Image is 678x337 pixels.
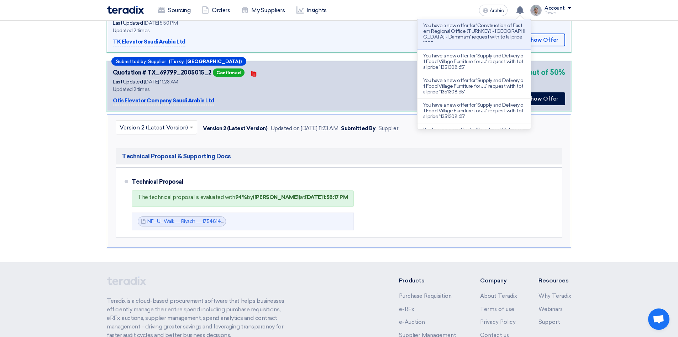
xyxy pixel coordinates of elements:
font: by [247,194,253,200]
font: Orders [212,7,230,14]
font: Updated 2 times [113,86,150,92]
font: TK Elevator Saudi Arabia Ltd [113,39,185,45]
font: at [300,194,305,200]
img: IMG_1753965247717.jpg [530,5,542,16]
a: e-RFx [399,306,414,312]
font: Quotation # TX_69799_2005015_2 [113,69,211,76]
font: You have a new offer for 'Supply and Delivery of Food Village Furniture for JJ' request with tota... [423,77,523,95]
font: Technical Proposal [132,178,183,185]
font: Submitted By [341,125,375,132]
font: Insights [306,7,327,14]
font: The technical proposal is evaluated with [138,194,235,200]
font: [DATE] 1:58:17 PM [305,194,348,200]
img: Teradix logo [107,6,144,14]
button: Show Offer [513,92,565,105]
a: About Teradix [480,293,517,299]
font: Account [545,5,565,11]
a: Orders [196,2,236,18]
a: Support [538,319,560,325]
font: Arabic [490,7,504,14]
a: Insights [291,2,332,18]
font: Last Updated [113,79,143,85]
font: Confirmed [216,70,241,75]
font: - [146,59,148,64]
a: e-Auction [399,319,425,325]
font: Submitted by [116,59,146,64]
font: Technical Proposal & Supporting Docs [122,153,231,160]
font: Dowel [545,11,557,15]
font: Show Offer [527,37,558,43]
font: Supplier [148,59,166,64]
font: Otis Elevator Company Saudi Arabia Ltd [113,97,214,104]
a: Privacy Policy [480,319,516,325]
button: Show Offer [513,34,565,46]
button: Arabic [479,5,508,16]
font: Show Offer [527,96,558,102]
font: Resources [538,277,569,284]
font: 94% [235,194,247,200]
font: You have a new offer for 'Construction of Eastern Regional Office (TURNKEY) - [GEOGRAPHIC_DATA] -... [423,22,525,46]
a: Sourcing [152,2,196,18]
font: Updated on [DATE] 11:23 AM [270,125,338,132]
font: You have a new offer for 'Supply and Delivery of Food Village Furniture for JJ' request with tota... [423,127,523,144]
font: (Turky. [GEOGRAPHIC_DATA]) [169,59,242,64]
font: ([PERSON_NAME]) [253,194,300,200]
font: [DATE] 5:50 PM [144,20,178,26]
font: Products [399,277,425,284]
font: Version 2 (Latest Version) [203,125,268,132]
a: Purchase Requisition [399,293,452,299]
font: Supplier [378,125,398,132]
a: Why Teradix [538,293,571,299]
font: Sourcing [168,7,190,14]
font: Last Updated [113,20,143,26]
font: Company [480,277,507,284]
a: My Suppliers [236,2,290,18]
font: [DATE] 11:23 AM [144,79,178,85]
font: You have a new offer for 'Supply and Delivery of Food Village Furniture for JJ' request with tota... [423,53,523,70]
a: Terms of use [480,306,514,312]
font: You have a new offer for 'Supply and Delivery of Food Village Furniture for JJ' request with tota... [423,102,523,119]
a: NF_U_Walk__Riyadh__1754814127752.pdf [147,218,246,224]
a: Webinars [538,306,563,312]
font: 47% out of 50% [511,68,565,77]
font: My Suppliers [251,7,285,14]
a: Open chat [648,308,669,330]
font: Updated 2 times [113,27,150,34]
